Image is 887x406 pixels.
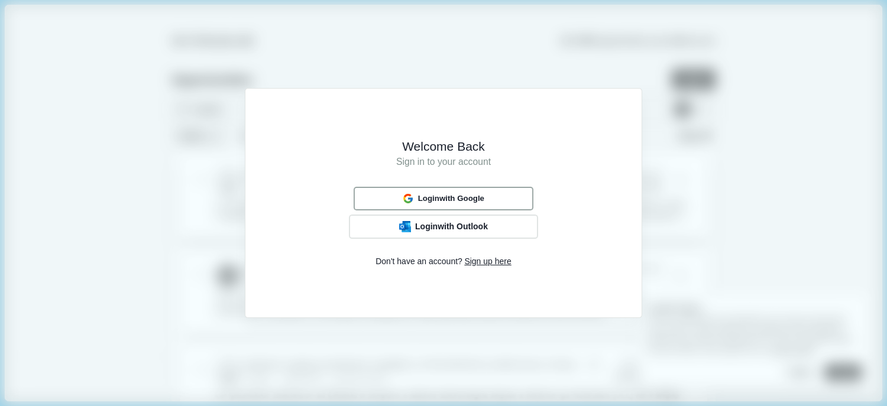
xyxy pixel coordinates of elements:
[354,187,533,210] button: Loginwith Google
[262,155,625,170] h1: Sign in to your account
[415,222,488,232] span: Login with Outlook
[418,194,484,203] span: Login with Google
[464,255,511,268] span: Sign up here
[375,255,462,268] span: Don't have an account?
[399,221,411,232] img: Outlook Logo
[349,215,538,238] button: Outlook LogoLoginwith Outlook
[262,138,625,155] h1: Welcome Back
